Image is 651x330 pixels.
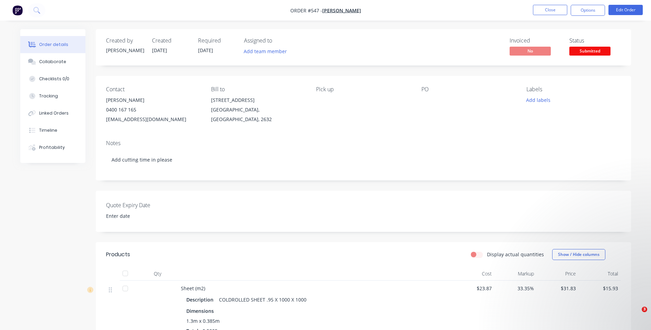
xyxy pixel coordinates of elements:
[316,86,410,93] div: Pick up
[106,201,192,209] label: Quote Expiry Date
[101,211,187,221] input: Enter date
[20,53,85,70] button: Collaborate
[322,7,361,14] a: [PERSON_NAME]
[39,110,69,116] div: Linked Orders
[211,95,305,124] div: [STREET_ADDRESS][GEOGRAPHIC_DATA], [GEOGRAPHIC_DATA], 2632
[244,37,313,44] div: Assigned to
[198,37,236,44] div: Required
[106,250,130,259] div: Products
[571,5,605,16] button: Options
[526,86,620,93] div: Labels
[39,42,68,48] div: Order details
[510,47,551,55] span: No
[497,285,534,292] span: 33.35%
[523,95,554,105] button: Add labels
[152,47,167,54] span: [DATE]
[216,295,309,305] div: COLDROLLED SHEET .95 X 1000 X 1000
[290,7,322,14] span: Order #547 -
[39,127,57,133] div: Timeline
[20,70,85,87] button: Checklists 0/0
[453,267,495,281] div: Cost
[421,86,515,93] div: PO
[552,249,605,260] button: Show / Hide columns
[152,37,190,44] div: Created
[20,122,85,139] button: Timeline
[106,140,621,146] div: Notes
[106,95,200,105] div: [PERSON_NAME]
[106,105,200,115] div: 0400 167 165
[39,76,69,82] div: Checklists 0/0
[106,86,200,93] div: Contact
[20,36,85,53] button: Order details
[569,47,611,55] span: Submitted
[569,37,621,44] div: Status
[487,251,544,258] label: Display actual quantities
[106,37,144,44] div: Created by
[211,105,305,124] div: [GEOGRAPHIC_DATA], [GEOGRAPHIC_DATA], 2632
[39,93,58,99] div: Tracking
[244,47,291,56] button: Add team member
[642,307,647,312] span: 3
[198,47,213,54] span: [DATE]
[211,86,305,93] div: Bill to
[455,285,492,292] span: $23.87
[510,37,561,44] div: Invoiced
[106,95,200,124] div: [PERSON_NAME]0400 167 165[EMAIL_ADDRESS][DOMAIN_NAME]
[20,87,85,105] button: Tracking
[20,139,85,156] button: Profitability
[137,267,178,281] div: Qty
[186,317,220,325] span: 1.3m x 0.385m
[533,5,567,15] button: Close
[20,105,85,122] button: Linked Orders
[39,59,66,65] div: Collaborate
[181,285,205,292] span: Sheet (m2)
[495,267,537,281] div: Markup
[628,307,644,323] iframe: Intercom live chat
[608,5,643,15] button: Edit Order
[211,95,305,105] div: [STREET_ADDRESS]
[106,115,200,124] div: [EMAIL_ADDRESS][DOMAIN_NAME]
[39,144,65,151] div: Profitability
[106,149,621,170] div: Add cutting time in please
[106,47,144,54] div: [PERSON_NAME]
[569,47,611,57] button: Submitted
[240,47,290,56] button: Add team member
[186,307,214,315] span: Dimensions
[12,5,23,15] img: Factory
[186,295,216,305] div: Description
